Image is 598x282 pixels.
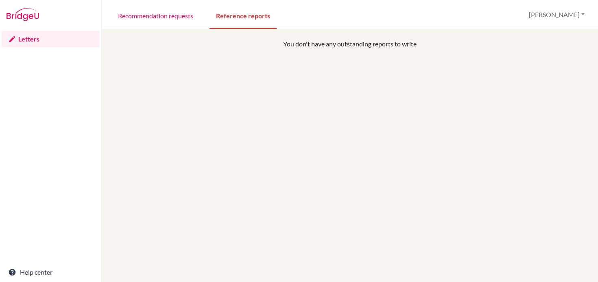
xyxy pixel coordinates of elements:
img: Bridge-U [7,8,39,21]
a: Help center [2,264,100,280]
button: [PERSON_NAME] [525,7,588,22]
a: Recommendation requests [111,1,200,29]
p: You don't have any outstanding reports to write [157,39,543,49]
a: Reference reports [210,1,277,29]
a: Letters [2,31,100,47]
